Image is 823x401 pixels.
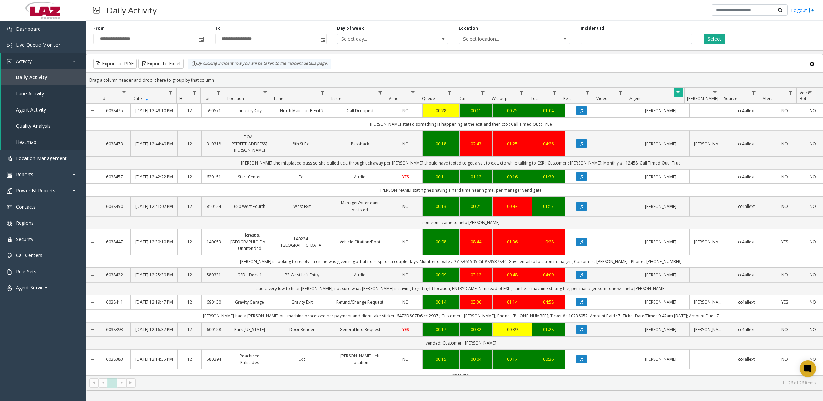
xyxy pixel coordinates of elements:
[7,59,12,64] img: 'icon'
[770,356,799,362] a: NO
[135,239,173,245] a: [DATE] 12:30:10 PM
[86,141,99,147] a: Collapse Details
[335,299,385,305] a: Refund/Change Request
[464,299,489,305] a: 03:30
[182,107,198,114] a: 12
[636,356,685,362] a: [PERSON_NAME]
[531,96,541,102] span: Total
[808,299,819,305] a: NO
[204,96,210,102] span: Lot
[808,173,819,180] a: NO
[16,236,33,242] span: Security
[536,239,561,245] div: 10:28
[86,357,99,362] a: Collapse Details
[497,356,528,362] div: 00:17
[206,173,222,180] a: 620151
[808,326,819,333] a: NO
[808,356,819,362] a: NO
[710,88,720,97] a: Parker Filter Menu
[277,326,326,333] a: Door Reader
[103,2,160,19] h3: Daily Activity
[16,25,41,32] span: Dashboard
[215,25,221,31] label: To
[7,285,12,291] img: 'icon'
[16,203,36,210] span: Contacts
[99,255,823,268] td: [PERSON_NAME] is looking to resolve a cit, he was given reg # but no resp for a couple days, Numb...
[402,108,409,114] span: NO
[16,284,49,291] span: Agent Services
[497,239,528,245] div: 01:36
[135,140,173,147] a: [DATE] 12:44:49 PM
[464,173,489,180] div: 01:12
[103,203,126,210] a: 6038450
[135,203,173,210] a: [DATE] 12:41:02 PM
[464,203,489,210] a: 00:21
[107,378,117,388] span: Page 1
[99,157,823,169] td: [PERSON_NAME] she misplaced pass so she pulled tick, through tick away per [PERSON_NAME] should h...
[536,203,561,210] div: 01:17
[536,272,561,278] a: 04:09
[497,299,528,305] a: 01:14
[1,102,86,118] a: Agent Activity
[497,140,528,147] div: 01:25
[93,2,100,19] img: pageIcon
[731,239,762,245] a: cc4allext
[230,299,269,305] a: Gravity Garage
[182,299,198,305] a: 12
[99,309,823,322] td: [PERSON_NAME] had a [PERSON_NAME] but machine processed her payment and didnt take sticker, 6472D...
[464,356,489,362] div: 00:04
[636,239,685,245] a: [PERSON_NAME]
[402,327,409,333] span: YES
[86,327,99,333] a: Collapse Details
[636,140,685,147] a: [PERSON_NAME]
[102,96,105,102] span: Id
[536,140,561,147] div: 04:26
[182,356,198,362] a: 12
[393,326,418,333] a: YES
[206,326,222,333] a: 600158
[497,272,528,278] a: 00:48
[583,88,592,97] a: Rec. Filter Menu
[335,326,385,333] a: General Info Request
[7,221,12,226] img: 'icon'
[277,356,326,362] a: Exit
[335,200,385,213] a: Manager/Attendant Assisted
[86,273,99,278] a: Collapse Details
[393,356,418,362] a: NO
[206,239,222,245] a: 140053
[99,184,823,197] td: [PERSON_NAME] stating hes having a hard time hearing me, per manager vend gate
[694,299,722,305] a: [PERSON_NAME]
[103,356,126,362] a: 6038383
[16,123,51,129] span: Quality Analysis
[517,88,526,97] a: Wrapup Filter Menu
[319,34,326,44] span: Toggle popup
[731,272,762,278] a: cc4allext
[182,140,198,147] a: 12
[393,203,418,210] a: NO
[182,326,198,333] a: 12
[16,220,34,226] span: Regions
[808,272,819,278] a: NO
[179,96,183,102] span: H
[274,96,283,102] span: Lane
[99,216,823,229] td: someone came to help [PERSON_NAME]
[402,239,409,245] span: NO
[536,326,561,333] div: 01:28
[402,272,409,278] span: NO
[636,272,685,278] a: [PERSON_NAME]
[227,96,244,102] span: Location
[770,272,799,278] a: NO
[536,356,561,362] a: 00:36
[427,326,455,333] div: 00:17
[636,326,685,333] a: [PERSON_NAME]
[7,156,12,161] img: 'icon'
[459,34,548,44] span: Select location...
[427,299,455,305] div: 00:14
[731,107,762,114] a: cc4allext
[550,88,559,97] a: Total Filter Menu
[731,356,762,362] a: cc4allext
[731,299,762,305] a: cc4allext
[464,326,489,333] div: 00:32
